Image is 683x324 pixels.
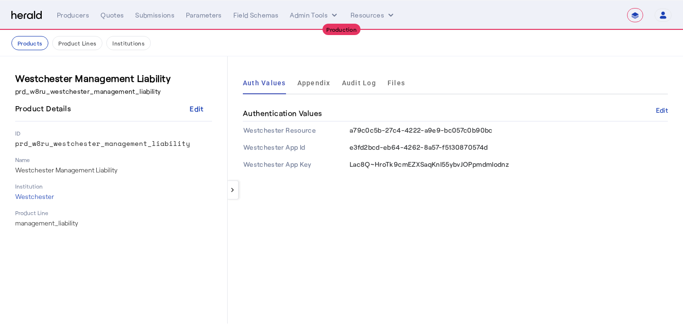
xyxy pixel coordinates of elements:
[15,129,212,137] p: ID
[182,100,212,117] button: Edit
[243,108,325,119] h4: Authentication Values
[228,186,237,194] mat-icon: keyboard_arrow_left
[15,192,212,201] p: Westchester
[57,10,89,20] div: Producers
[15,165,212,175] p: Westchester Management Liability
[15,72,212,85] h3: Westchester Management Liability
[350,160,509,168] span: Lac8Q~HroTk9cmEZXSaqKnI55ybvJOPpmdmIodnz
[11,36,48,50] button: Products
[350,126,493,134] span: a79c0c5b-27c4-4222-a9e9-bc057c0b90bc
[135,10,175,20] div: Submissions
[15,103,74,114] h4: Product Details
[11,11,42,20] img: Herald Logo
[15,87,212,96] p: prd_w8ru_westchester_management_liability
[233,10,279,20] div: Field Schemas
[243,139,349,156] th: Westchester App Id
[351,10,396,20] button: Resources dropdown menu
[52,36,102,50] button: Product Lines
[15,156,212,163] p: Name
[106,36,151,50] button: Institutions
[243,156,349,173] th: Westchester App Key
[15,182,212,190] p: Institution
[290,10,339,20] button: internal dropdown menu
[190,104,203,114] div: Edit
[388,72,405,94] a: Files
[388,80,405,86] span: Files
[297,72,331,94] a: Appendix
[342,80,376,86] span: Audit Log
[656,108,668,113] button: Edit
[15,139,212,148] p: prd_w8ru_westchester_management_liability
[342,72,376,94] a: Audit Log
[323,24,360,35] div: Production
[243,122,349,139] th: Westchester Resource
[101,10,124,20] div: Quotes
[243,72,286,94] a: Auth Values
[243,80,286,86] span: Auth Values
[297,80,331,86] span: Appendix
[186,10,222,20] div: Parameters
[350,143,488,151] span: e3fd2bcd-eb64-4262-8a57-f5130870574d
[15,209,212,216] p: Product Line
[15,218,212,228] p: management_liability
